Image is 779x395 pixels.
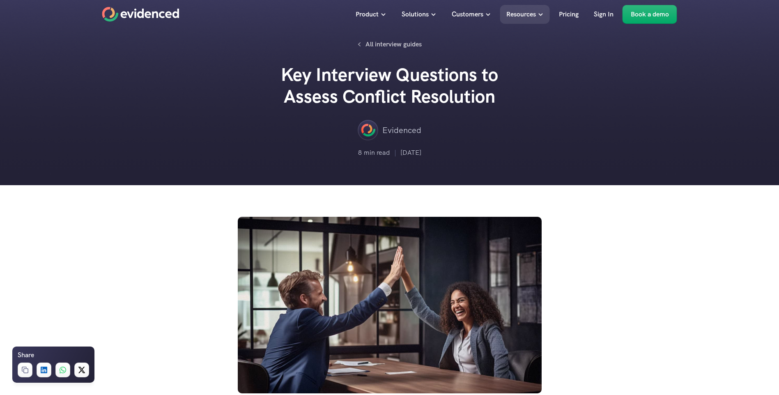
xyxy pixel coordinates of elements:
a: All interview guides [353,37,426,52]
img: "" [358,120,378,140]
p: min read [364,147,390,158]
a: Home [102,7,179,22]
p: 8 [358,147,362,158]
a: Pricing [553,5,585,24]
h2: Key Interview Questions to Assess Conflict Resolution [267,64,513,108]
p: Product [356,9,379,20]
p: Pricing [559,9,579,20]
p: Sign In [594,9,614,20]
a: Book a demo [623,5,677,24]
img: Employees resolving conflict [238,217,542,393]
p: [DATE] [400,147,421,158]
p: Solutions [402,9,429,20]
p: Resources [506,9,536,20]
p: Book a demo [631,9,669,20]
a: Sign In [588,5,620,24]
p: Evidenced [382,124,421,137]
h6: Share [18,350,34,361]
p: | [394,147,396,158]
p: Customers [452,9,483,20]
p: All interview guides [365,39,422,50]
